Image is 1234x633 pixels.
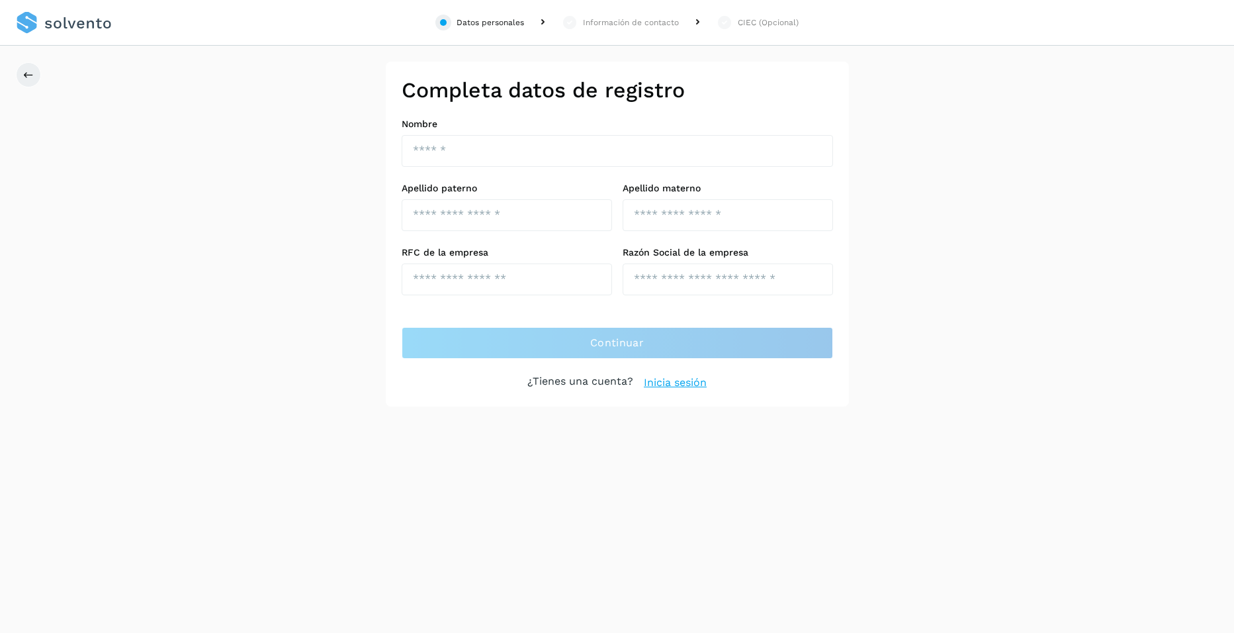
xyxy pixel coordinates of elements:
div: CIEC (Opcional) [738,17,799,28]
label: Apellido materno [623,183,833,194]
span: Continuar [590,336,644,350]
h2: Completa datos de registro [402,77,833,103]
p: ¿Tienes una cuenta? [527,375,633,391]
label: Nombre [402,119,833,130]
a: Inicia sesión [644,375,707,391]
label: Apellido paterno [402,183,612,194]
label: RFC de la empresa [402,247,612,258]
label: Razón Social de la empresa [623,247,833,258]
div: Información de contacto [583,17,679,28]
button: Continuar [402,327,833,359]
div: Datos personales [457,17,524,28]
